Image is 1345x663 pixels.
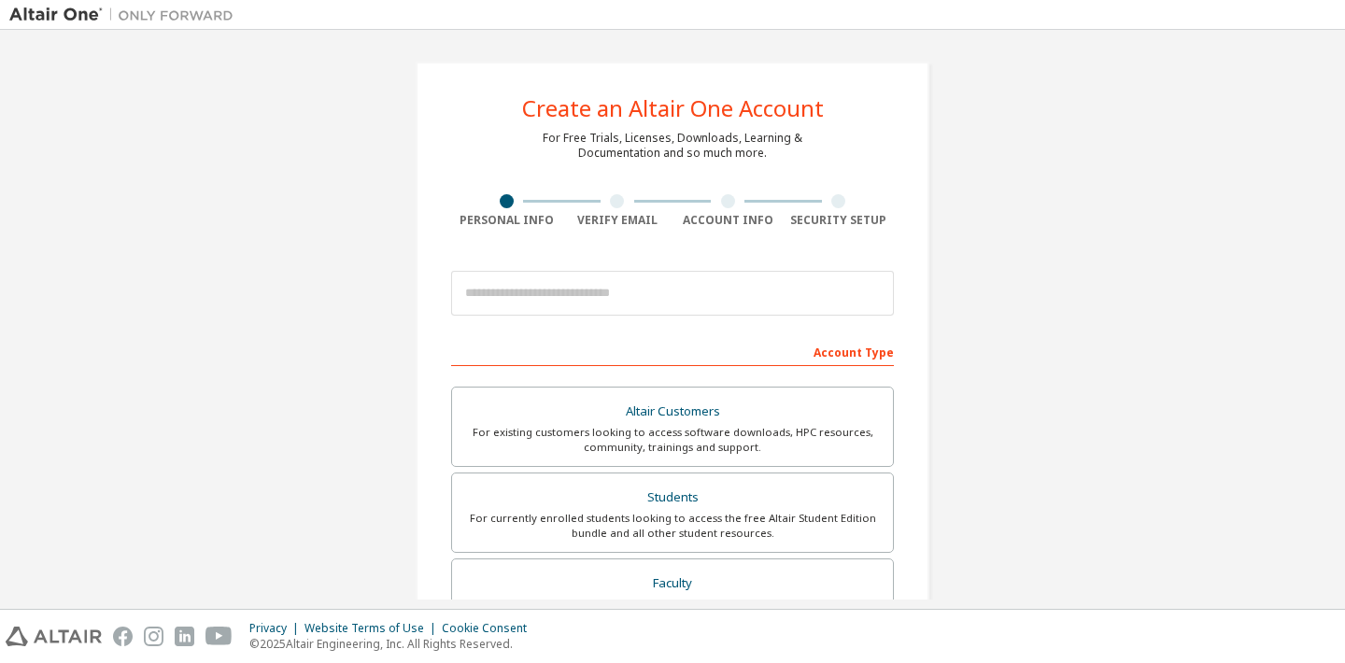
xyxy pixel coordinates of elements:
[175,627,194,646] img: linkedin.svg
[451,336,894,366] div: Account Type
[463,571,882,597] div: Faculty
[543,131,802,161] div: For Free Trials, Licenses, Downloads, Learning & Documentation and so much more.
[249,621,304,636] div: Privacy
[562,213,673,228] div: Verify Email
[784,213,895,228] div: Security Setup
[442,621,538,636] div: Cookie Consent
[463,596,882,626] div: For faculty & administrators of academic institutions administering students and accessing softwa...
[451,213,562,228] div: Personal Info
[522,97,824,120] div: Create an Altair One Account
[9,6,243,24] img: Altair One
[205,627,233,646] img: youtube.svg
[304,621,442,636] div: Website Terms of Use
[463,485,882,511] div: Students
[463,511,882,541] div: For currently enrolled students looking to access the free Altair Student Edition bundle and all ...
[672,213,784,228] div: Account Info
[463,425,882,455] div: For existing customers looking to access software downloads, HPC resources, community, trainings ...
[463,399,882,425] div: Altair Customers
[113,627,133,646] img: facebook.svg
[144,627,163,646] img: instagram.svg
[249,636,538,652] p: © 2025 Altair Engineering, Inc. All Rights Reserved.
[6,627,102,646] img: altair_logo.svg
